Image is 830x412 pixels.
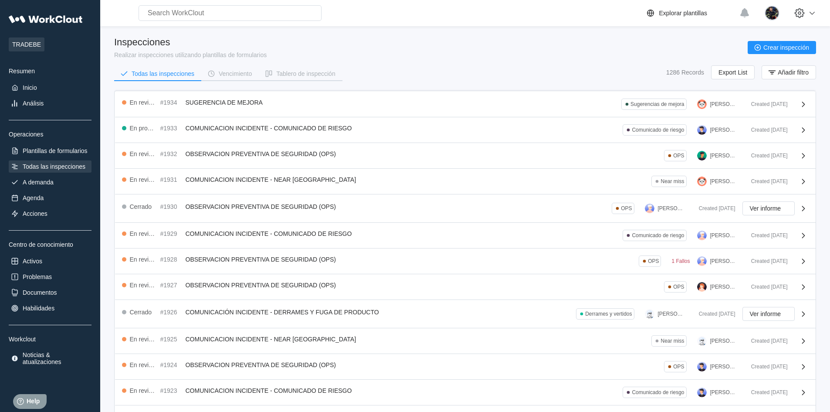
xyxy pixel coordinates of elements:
[130,361,157,368] div: En revisión
[666,69,704,76] div: 1286 Records
[762,65,816,79] button: Añadir filtro
[160,387,182,394] div: #1923
[186,230,352,237] span: COMUNICACION INCIDENTE - COMUNICADO DE RIESGO
[130,99,157,106] div: En revisión
[130,150,157,157] div: En revisión
[23,351,90,365] div: Noticias & atualizaciones
[9,302,91,314] a: Habilidades
[160,99,182,106] div: #1934
[160,256,182,263] div: #1928
[115,143,816,169] a: En revisión#1932OBSERVACION PREVENTIVA DE SEGURIDAD (OPS)OPS[PERSON_NAME] DE LOS [PERSON_NAME]Cre...
[710,389,737,395] div: [PERSON_NAME]
[744,284,788,290] div: Created [DATE]
[744,389,788,395] div: Created [DATE]
[115,117,816,143] a: En progreso#1933COMUNICACION INCIDENTE - COMUNICADO DE RIESGOComunicado de riesgo[PERSON_NAME]Cre...
[9,208,91,220] a: Acciones
[744,364,788,370] div: Created [DATE]
[219,71,252,77] div: Vencimiento
[160,176,182,183] div: #1931
[632,389,684,395] div: Comunicado de riesgo
[115,249,816,274] a: En revisión#1928OBSERVACION PREVENTIVA DE SEGURIDAD (OPS)OPS1 Fallos[PERSON_NAME]Created [DATE]
[697,256,707,266] img: user-3.png
[748,41,816,54] button: Crear inspección
[621,205,632,211] div: OPS
[9,255,91,267] a: Activos
[115,194,816,223] a: Cerrado#1930OBSERVACION PREVENTIVA DE SEGURIDAD (OPS)OPS[PERSON_NAME]Created [DATE]Ver informe
[130,125,157,132] div: En progreso
[661,338,684,344] div: Near miss
[9,336,91,343] div: Workclout
[114,67,201,80] button: Todas las inspecciones
[697,362,707,371] img: user-5.png
[160,203,182,210] div: #1930
[259,67,342,80] button: Tablero de inspección
[186,99,263,106] span: SUGERENCIA DE MEJORA
[23,210,47,217] div: Acciones
[186,125,352,132] span: COMUNICACION INCIDENTE - COMUNICADO DE RIESGO
[139,5,322,21] input: Search WorkClout
[23,147,88,154] div: Plantillas de formularios
[710,101,737,107] div: [PERSON_NAME]
[9,192,91,204] a: Agenda
[9,271,91,283] a: Problemas
[711,65,755,79] button: Export List
[186,282,336,289] span: OBSERVACION PREVENTIVA DE SEGURIDAD (OPS)
[23,273,52,280] div: Problemas
[710,258,737,264] div: [PERSON_NAME]
[23,179,54,186] div: A demanda
[130,309,152,316] div: Cerrado
[645,8,735,18] a: Explorar plantillas
[742,307,795,321] button: Ver informe
[763,44,809,51] span: Crear inspección
[692,311,735,317] div: Created [DATE]
[744,178,788,184] div: Created [DATE]
[186,176,356,183] span: COMUNICACION INCIDENTE - NEAR [GEOGRAPHIC_DATA]
[744,232,788,238] div: Created [DATE]
[160,125,182,132] div: #1933
[130,176,157,183] div: En revisión
[710,127,737,133] div: [PERSON_NAME]
[23,305,54,312] div: Habilidades
[186,150,336,157] span: OBSERVACION PREVENTIVA DE SEGURIDAD (OPS)
[697,177,707,186] img: panda.png
[750,311,781,317] span: Ver informe
[115,300,816,328] a: Cerrado#1926COMUNICACIÓN INCIDENTE - DERRAMES Y FUGA DE PRODUCTODerrames y vertidos[PERSON_NAME]C...
[115,274,816,300] a: En revisión#1927OBSERVACION PREVENTIVA DE SEGURIDAD (OPS)OPS[PERSON_NAME]Created [DATE]
[697,125,707,135] img: user-5.png
[160,309,182,316] div: #1926
[744,127,788,133] div: Created [DATE]
[710,284,737,290] div: [PERSON_NAME]
[632,127,684,133] div: Comunicado de riesgo
[115,169,816,194] a: En revisión#1931COMUNICACION INCIDENTE - NEAR [GEOGRAPHIC_DATA]Near miss[PERSON_NAME]Created [DATE]
[645,204,654,213] img: user-3.png
[658,205,685,211] div: [PERSON_NAME]
[673,284,684,290] div: OPS
[9,131,91,138] div: Operaciones
[201,67,259,80] button: Vencimiento
[710,153,737,159] div: [PERSON_NAME] DE LOS [PERSON_NAME]
[114,51,267,58] div: Realizar inspecciones utilizando plantillas de formularios
[115,328,816,354] a: En revisión#1925COMUNICACION INCIDENTE - NEAR [GEOGRAPHIC_DATA]Near miss[PERSON_NAME]Created [DATE]
[710,178,737,184] div: [PERSON_NAME]
[697,231,707,240] img: user-3.png
[692,205,735,211] div: Created [DATE]
[9,37,44,51] span: TRADEBE
[744,153,788,159] div: Created [DATE]
[710,364,737,370] div: [PERSON_NAME]
[630,101,684,107] div: Sugerencias de mejora
[750,205,781,211] span: Ver informe
[697,388,707,397] img: user-5.png
[115,354,816,380] a: En revisión#1924OBSERVACION PREVENTIVA DE SEGURIDAD (OPS)OPS[PERSON_NAME]Created [DATE]
[23,258,42,265] div: Activos
[9,145,91,157] a: Plantillas de formularios
[648,258,659,264] div: OPS
[671,258,690,264] div: 1 Fallos
[645,309,654,319] img: clout-01.png
[23,194,44,201] div: Agenda
[9,286,91,299] a: Documentos
[9,97,91,109] a: Análisis
[673,153,684,159] div: OPS
[115,92,816,117] a: En revisión#1934SUGERENCIA DE MEJORASugerencias de mejora[PERSON_NAME]Created [DATE]
[710,338,737,344] div: [PERSON_NAME]
[697,282,707,292] img: user-2.png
